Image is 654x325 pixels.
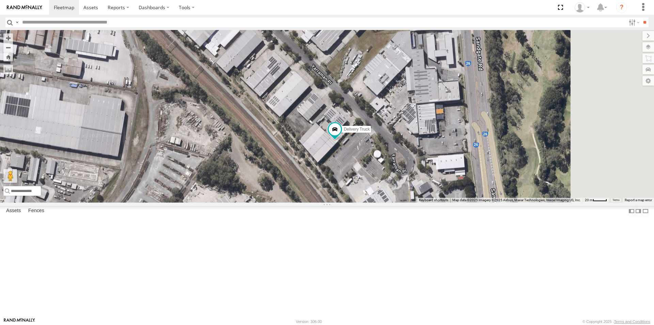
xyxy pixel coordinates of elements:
button: Drag Pegman onto the map to open Street View [3,169,17,183]
i: ? [616,2,627,13]
label: Assets [3,206,24,216]
label: Hide Summary Table [642,206,649,216]
button: Keyboard shortcuts [419,198,448,203]
a: Report a map error [625,198,652,202]
label: Search Filter Options [626,17,641,27]
div: Version: 306.00 [296,320,322,324]
label: Dock Summary Table to the Left [628,206,635,216]
span: 20 m [585,198,593,202]
span: Delivery Truck [344,127,370,132]
div: © Copyright 2025 - [582,320,650,324]
div: Laura Van Bruggen [572,2,592,13]
label: Measure [3,65,13,74]
button: Zoom Home [3,52,13,61]
button: Map scale: 20 m per 38 pixels [583,198,609,203]
span: Map data ©2025 Imagery ©2025 Airbus, Maxar Technologies, Vexcel Imaging US, Inc. [452,198,581,202]
label: Dock Summary Table to the Right [635,206,642,216]
label: Map Settings [642,76,654,86]
button: Zoom in [3,33,13,43]
a: Terms and Conditions [614,320,650,324]
a: Terms (opens in new tab) [612,198,620,201]
label: Fences [25,206,48,216]
a: Visit our Website [4,318,35,325]
img: rand-logo.svg [7,5,42,10]
button: Zoom out [3,43,13,52]
label: Search Query [14,17,20,27]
